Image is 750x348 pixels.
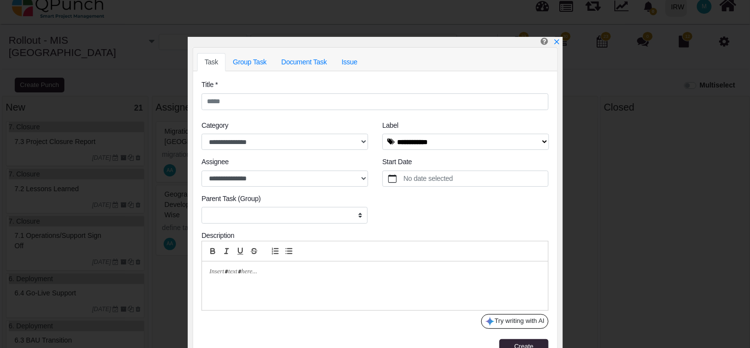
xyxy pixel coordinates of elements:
[481,314,548,329] button: Try writing with AI
[485,317,495,326] img: google-gemini-icon.8b74464.png
[383,171,402,187] button: calendar
[202,80,218,90] label: Title *
[402,171,548,187] label: No date selected
[382,120,548,134] legend: Label
[553,38,560,45] svg: x
[202,194,368,207] legend: Parent Task (Group)
[197,53,226,71] a: Task
[202,120,368,134] legend: Category
[202,231,548,241] div: Description
[553,38,560,46] a: x
[202,157,368,170] legend: Assignee
[226,53,274,71] a: Group Task
[541,37,548,45] i: Create Punch
[334,53,365,71] a: Issue
[388,174,397,183] svg: calendar
[274,53,334,71] a: Document Task
[382,157,548,170] legend: Start Date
